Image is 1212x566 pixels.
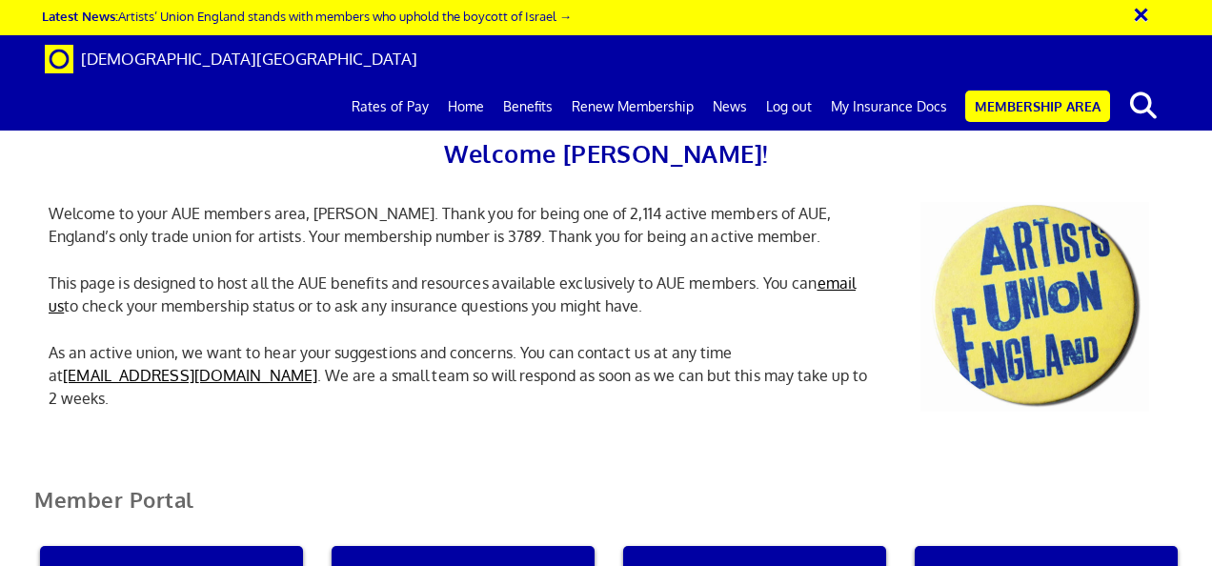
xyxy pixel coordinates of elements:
[42,8,118,24] strong: Latest News:
[1114,86,1172,126] button: search
[30,35,432,83] a: Brand [DEMOGRAPHIC_DATA][GEOGRAPHIC_DATA]
[34,272,892,317] p: This page is designed to host all the AUE benefits and resources available exclusively to AUE mem...
[42,8,572,24] a: Latest News:Artists’ Union England stands with members who uphold the boycott of Israel →
[965,91,1110,122] a: Membership Area
[438,83,494,131] a: Home
[562,83,703,131] a: Renew Membership
[703,83,757,131] a: News
[63,366,317,385] a: [EMAIL_ADDRESS][DOMAIN_NAME]
[342,83,438,131] a: Rates of Pay
[494,83,562,131] a: Benefits
[821,83,957,131] a: My Insurance Docs
[34,133,1178,173] h2: Welcome [PERSON_NAME]!
[20,488,1192,535] h2: Member Portal
[34,341,892,410] p: As an active union, we want to hear your suggestions and concerns. You can contact us at any time...
[757,83,821,131] a: Log out
[34,202,892,248] p: Welcome to your AUE members area, [PERSON_NAME]. Thank you for being one of 2,114 active members ...
[81,49,417,69] span: [DEMOGRAPHIC_DATA][GEOGRAPHIC_DATA]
